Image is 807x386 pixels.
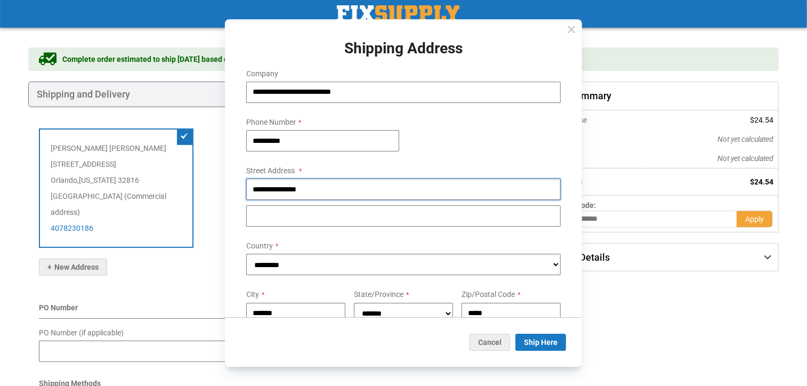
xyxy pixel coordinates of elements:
[238,41,569,57] h1: Shipping Address
[62,54,305,65] span: Complete order estimated to ship [DATE] based on all items in your cart.
[524,338,558,347] span: Ship Here
[717,135,773,143] span: Not yet calculated
[515,334,566,351] button: Ship Here
[478,338,502,347] span: Cancel
[337,5,459,22] a: store logo
[737,211,773,228] button: Apply
[539,110,645,130] th: Merchandise
[39,302,502,319] div: PO Number
[246,118,296,126] span: Phone Number
[79,176,116,184] span: [US_STATE]
[337,5,459,22] img: Fix Industrial Supply
[39,328,124,337] span: PO Number (if applicable)
[354,291,404,299] span: State/Province
[246,69,278,78] span: Company
[745,215,764,223] span: Apply
[539,82,779,110] span: Order Summary
[28,82,513,107] div: Shipping and Delivery
[246,291,259,299] span: City
[717,154,773,163] span: Not yet calculated
[246,242,273,250] span: Country
[462,291,515,299] span: Zip/Postal Code
[51,224,93,232] a: 4078230186
[750,116,773,124] span: $24.54
[39,128,193,248] div: [PERSON_NAME] [PERSON_NAME] [STREET_ADDRESS] Orlando , 32816 [GEOGRAPHIC_DATA] (Commercial address)
[750,178,773,186] span: $24.54
[47,263,99,271] span: New Address
[39,259,107,276] button: New Address
[470,334,510,351] button: Cancel
[539,149,645,168] th: Tax
[246,166,295,175] span: Street Address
